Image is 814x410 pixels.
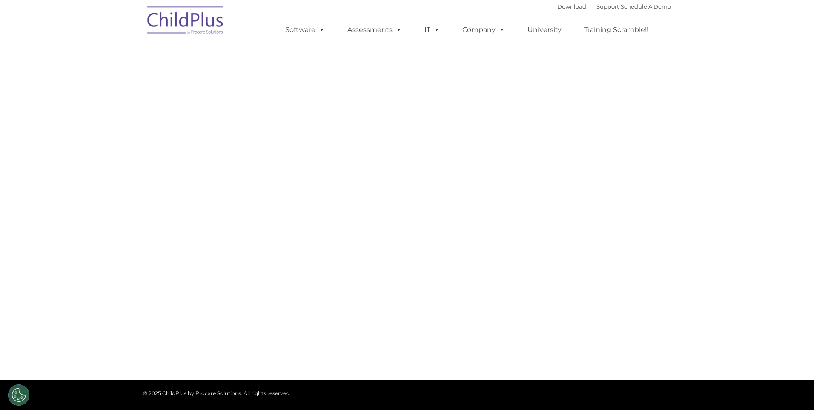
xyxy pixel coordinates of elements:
[143,0,228,43] img: ChildPlus by Procare Solutions
[339,21,410,38] a: Assessments
[143,390,291,396] span: © 2025 ChildPlus by Procare Solutions. All rights reserved.
[576,21,657,38] a: Training Scramble!!
[621,3,671,10] a: Schedule A Demo
[557,3,671,10] font: |
[416,21,448,38] a: IT
[277,21,333,38] a: Software
[454,21,513,38] a: Company
[596,3,619,10] a: Support
[519,21,570,38] a: University
[557,3,586,10] a: Download
[8,384,29,406] button: Cookies Settings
